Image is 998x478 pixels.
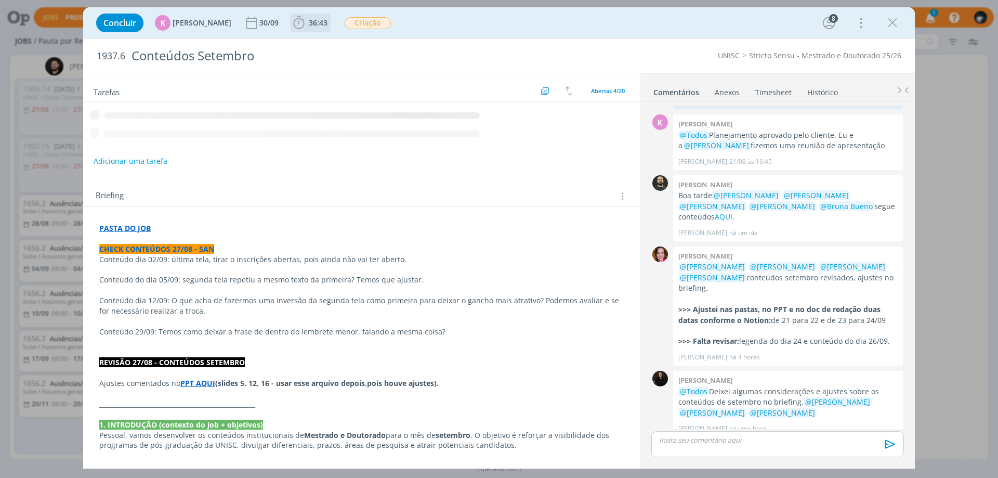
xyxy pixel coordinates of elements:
span: @[PERSON_NAME] [680,262,745,272]
button: Adicionar uma tarefa [93,152,168,171]
span: há um dia [729,228,758,238]
span: Concluir [103,19,136,27]
span: @[PERSON_NAME] [750,408,815,418]
a: PASTA DO JOB [99,223,151,233]
div: Conteúdos Setembro [127,43,562,69]
span: @[PERSON_NAME] [750,201,815,211]
p: Boa tarde segue conteúdos [678,190,898,222]
img: S [652,371,668,386]
a: Timesheet [755,83,792,98]
p: legenda do dia 24 e conteúdo do dia 26/09. [678,336,898,346]
a: PPT AQUI [180,378,215,388]
img: P [652,175,668,191]
strong: (slides 5, 12, 16 - usar esse arquivo depois [215,378,365,388]
strong: >>> Ajustei nas pastas, no PPT e no doc de redação duas datas conforme o Notion: [678,304,881,325]
b: [PERSON_NAME] [678,119,732,128]
p: [PERSON_NAME] [678,157,727,166]
a: Comentários [653,83,700,98]
span: @[PERSON_NAME] [684,140,749,150]
span: 36:43 [309,18,327,28]
span: @[PERSON_NAME] [680,408,745,418]
span: Briefing [96,189,124,203]
button: 36:43 [291,15,330,31]
span: @Todos [680,386,707,396]
span: há uma hora [729,424,766,433]
span: Tarefas [94,85,120,97]
button: K[PERSON_NAME] [155,15,231,31]
span: @Bruna Bueno [820,201,873,211]
p: Conteúdo dia 12/09: O que acha de fazermos uma inversão da segunda tela como primeira para deixar... [99,295,624,316]
div: K [155,15,170,31]
p: [PERSON_NAME] [678,228,727,238]
a: Histórico [807,83,838,98]
strong: Mestrado e Doutorado [304,430,386,440]
strong: >>> Falta revisar: [678,336,739,346]
strong: CHECK CONTEÚDOS 27/08 - SAN [99,244,214,254]
p: Conteúdo 29/09: Temos como deixar a frase de dentro do lembrete menor, falando a mesma coisa? [99,327,624,337]
span: 21/08 às 16:45 [729,157,772,166]
span: @[PERSON_NAME] [784,190,849,200]
span: @[PERSON_NAME] [680,201,745,211]
button: Criação [344,17,391,30]
span: @[PERSON_NAME] [714,190,779,200]
div: Anexos [715,87,740,98]
p: Ajustes comentados no , [99,378,624,389]
strong: setembro [436,430,470,440]
span: Criação [345,17,391,29]
button: Concluir [96,14,143,32]
p: Conteúdo do dia 05/09: segunda tela repetiu a mesmo texto da primeira? Temos que ajustar. [99,275,624,285]
div: K [652,114,668,130]
a: AQUI. [715,212,734,222]
span: @[PERSON_NAME] [805,397,870,407]
strong: 1. INTRODUÇÃO (contexto do job + objetivos) [99,420,263,430]
strong: pois houve ajustes). [367,378,439,388]
p: Deixei algumas considerações e ajustes sobre os conteúdos de setembro no briefing. [678,386,898,418]
p: de 21 para 22 e de 23 para 24/09 [678,304,898,326]
span: 1937.6 [97,50,125,62]
p: conteúdos setembro revisados, ajustes no briefing. [678,262,898,293]
b: [PERSON_NAME] [678,180,732,189]
span: @[PERSON_NAME] [820,262,885,272]
a: UNISC [718,50,740,60]
span: @Todos [680,130,707,140]
p: Planejamento aprovado pelo cliente. Eu e a fizemos uma reunião de apresentação [678,130,898,151]
img: arrow-down-up.svg [565,86,572,96]
p: [PERSON_NAME] [678,424,727,433]
span: [PERSON_NAME] [173,19,231,27]
strong: REVISÃO 27/08 - CONTEÚDOS SETEMBRO [99,357,245,367]
b: [PERSON_NAME] [678,376,732,385]
b: [PERSON_NAME] [678,251,732,261]
p: __________________________________________________ [99,399,624,409]
p: [PERSON_NAME] [678,353,727,362]
div: dialog [83,7,915,469]
div: 8 [829,14,838,23]
span: @[PERSON_NAME] [680,273,745,282]
span: Abertas 4/20 [591,87,625,95]
span: há 4 horas [729,353,760,362]
p: Pessoal, vamos desenvolver os conteúdos institucionais de para o mês de . O objetivo é reforçar a... [99,430,624,451]
a: Stricto Sensu - Mestrado e Doutorado 25/26 [749,50,901,60]
div: 30/09 [259,19,281,27]
p: Conteúdo dia 02/09: última tela, tirar o inscrições abertas, pois ainda não vai ter aberto. [99,254,624,265]
span: @[PERSON_NAME] [750,262,815,272]
img: B [652,247,668,262]
button: 8 [821,15,837,31]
